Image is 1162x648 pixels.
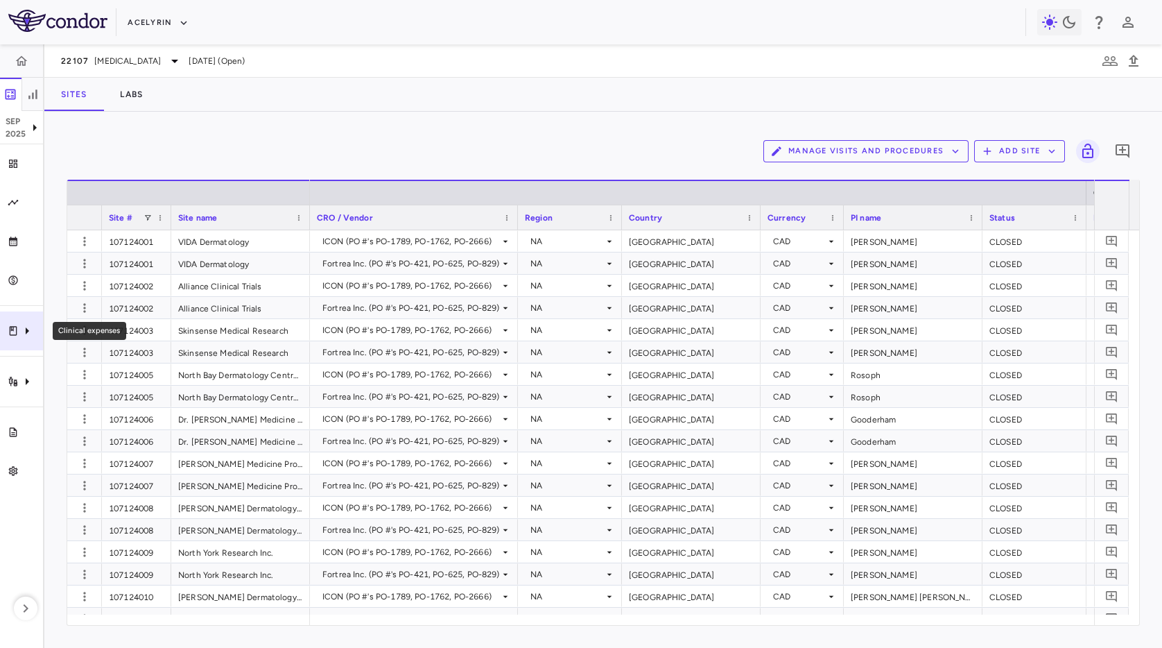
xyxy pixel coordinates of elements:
[622,386,761,407] div: [GEOGRAPHIC_DATA]
[1102,543,1121,561] button: Add comment
[322,230,500,253] div: ICON (PO #'s PO-1789, PO-1762, PO-2666)
[530,386,604,408] div: NA
[844,586,982,607] div: [PERSON_NAME] [PERSON_NAME]
[1102,520,1121,539] button: Add comment
[102,497,171,518] div: 107124008
[53,322,126,340] div: Clinical expenses
[844,519,982,540] div: [PERSON_NAME]
[1105,257,1118,270] svg: Add comment
[1102,454,1121,472] button: Add comment
[102,541,171,563] div: 107124009
[1105,612,1118,625] svg: Add comment
[1105,390,1118,403] svg: Add comment
[622,408,761,429] div: [GEOGRAPHIC_DATA]
[1105,235,1118,248] svg: Add comment
[982,519,1086,540] div: CLOSED
[773,430,826,452] div: CAD
[974,140,1065,162] button: Add Site
[322,319,500,341] div: ICON (PO #'s PO-1789, PO-1762, PO-2666)
[171,608,310,629] div: [PERSON_NAME] Dermatology - [GEOGRAPHIC_DATA] DermaSurgery Centre Location
[773,519,826,541] div: CAD
[622,497,761,518] div: [GEOGRAPHIC_DATA]
[622,341,761,363] div: [GEOGRAPHIC_DATA]
[1102,343,1121,361] button: Add comment
[773,253,826,275] div: CAD
[622,452,761,474] div: [GEOGRAPHIC_DATA]
[1105,568,1118,581] svg: Add comment
[982,364,1086,385] div: CLOSED
[982,386,1086,407] div: CLOSED
[6,128,26,140] p: 2025
[102,319,171,341] div: 107124003
[322,430,500,452] div: Fortrea Inc. (PO #'s PO-421, PO-625, PO-829)
[773,275,826,297] div: CAD
[102,586,171,607] div: 107124010
[982,586,1086,607] div: CLOSED
[1114,143,1131,160] svg: Add comment
[763,140,969,162] button: Manage Visits and Procedures
[1105,457,1118,470] svg: Add comment
[844,253,982,274] div: [PERSON_NAME]
[171,364,310,385] div: North Bay Dermatology Centre Inc
[1102,565,1121,583] button: Add comment
[773,319,826,341] div: CAD
[982,563,1086,585] div: CLOSED
[8,10,107,32] img: logo-full-BYUhSk78.svg
[622,297,761,318] div: [GEOGRAPHIC_DATA]
[1105,368,1118,381] svg: Add comment
[1093,213,1142,223] span: Pricing type
[773,341,826,364] div: CAD
[851,213,881,223] span: PI name
[1105,434,1118,447] svg: Add comment
[530,364,604,386] div: NA
[1102,498,1121,517] button: Add comment
[530,519,604,541] div: NA
[102,364,171,385] div: 107124005
[530,452,604,475] div: NA
[844,341,982,363] div: [PERSON_NAME]
[171,563,310,585] div: North York Research Inc.
[171,253,310,274] div: VIDA Dermatology
[102,608,171,629] div: 107124010
[530,586,604,608] div: NA
[171,475,310,496] div: [PERSON_NAME] Medicine Professional Corporation
[622,253,761,274] div: [GEOGRAPHIC_DATA]
[102,341,171,363] div: 107124003
[773,297,826,319] div: CAD
[530,297,604,319] div: NA
[982,497,1086,518] div: CLOSED
[525,213,553,223] span: Region
[109,213,132,223] span: Site #
[622,563,761,585] div: [GEOGRAPHIC_DATA]
[1102,587,1121,606] button: Add comment
[1102,432,1121,450] button: Add comment
[773,586,826,608] div: CAD
[622,275,761,296] div: [GEOGRAPHIC_DATA]
[102,386,171,407] div: 107124005
[773,475,826,497] div: CAD
[1093,188,1152,198] span: Cost overview
[773,364,826,386] div: CAD
[629,213,662,223] span: Country
[102,297,171,318] div: 107124002
[189,55,245,67] span: [DATE] (Open)
[530,475,604,497] div: NA
[322,563,500,586] div: Fortrea Inc. (PO #'s PO-421, PO-625, PO-829)
[1111,139,1134,163] button: Add comment
[6,115,26,128] p: Sep
[844,430,982,452] div: Gooderham
[773,452,826,475] div: CAD
[982,608,1086,629] div: CLOSED
[171,497,310,518] div: [PERSON_NAME] Dermatology Research Inc.
[102,430,171,452] div: 107124006
[102,452,171,474] div: 107124007
[844,452,982,474] div: [PERSON_NAME]
[1105,501,1118,514] svg: Add comment
[982,253,1086,274] div: CLOSED
[1102,298,1121,317] button: Add comment
[1102,321,1121,339] button: Add comment
[982,541,1086,563] div: CLOSED
[622,586,761,607] div: [GEOGRAPHIC_DATA]
[1105,545,1118,559] svg: Add comment
[171,386,310,407] div: North Bay Dermatology Centre Inc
